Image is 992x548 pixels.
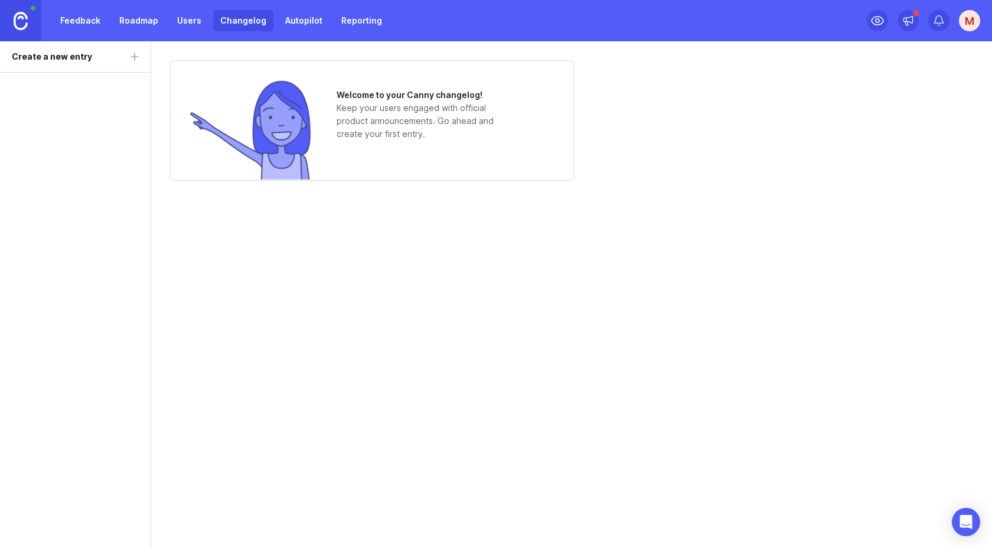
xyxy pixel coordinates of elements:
button: M [959,10,980,31]
img: no entries [189,79,313,180]
div: Create a new entry [12,50,92,63]
a: Feedback [53,10,107,31]
a: Autopilot [278,10,329,31]
a: Changelog [213,10,273,31]
a: Users [170,10,208,31]
img: Canny Home [14,12,28,30]
a: Reporting [334,10,389,31]
p: Keep your users engaged with official product announcements. Go ahead and create your first entry. [337,102,514,141]
a: Roadmap [112,10,165,31]
h1: Welcome to your Canny changelog! [337,89,514,102]
div: Open Intercom Messenger [952,508,980,536]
